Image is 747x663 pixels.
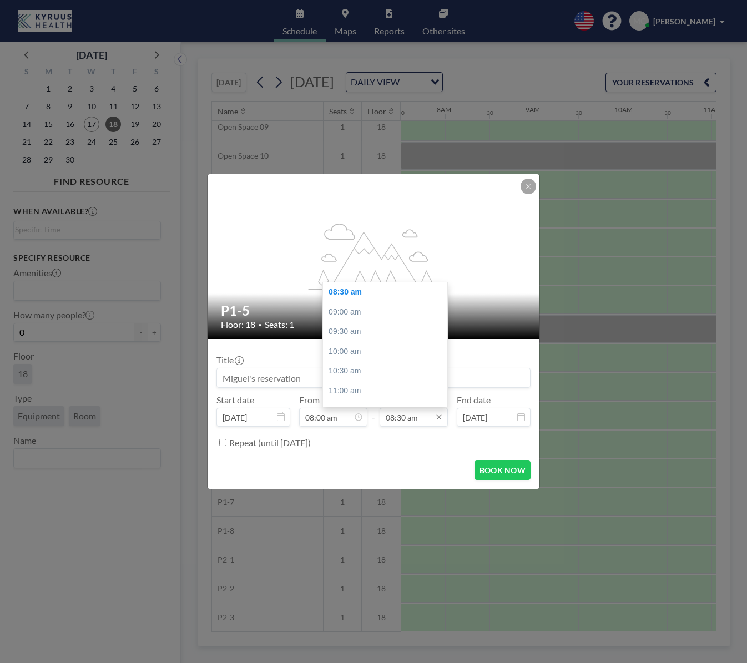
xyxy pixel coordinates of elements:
[323,302,453,322] div: 09:00 am
[323,381,453,401] div: 11:00 am
[323,322,453,342] div: 09:30 am
[299,394,320,406] label: From
[323,401,453,421] div: 11:30 am
[457,394,491,406] label: End date
[216,394,254,406] label: Start date
[221,319,255,330] span: Floor: 18
[216,355,243,366] label: Title
[323,361,453,381] div: 10:30 am
[475,460,531,480] button: BOOK NOW
[323,342,453,362] div: 10:00 am
[217,368,530,387] input: Miguel's reservation
[372,398,375,423] span: -
[323,282,453,302] div: 08:30 am
[265,319,294,330] span: Seats: 1
[229,437,311,448] label: Repeat (until [DATE])
[221,302,527,319] h2: P1-5
[258,321,262,329] span: •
